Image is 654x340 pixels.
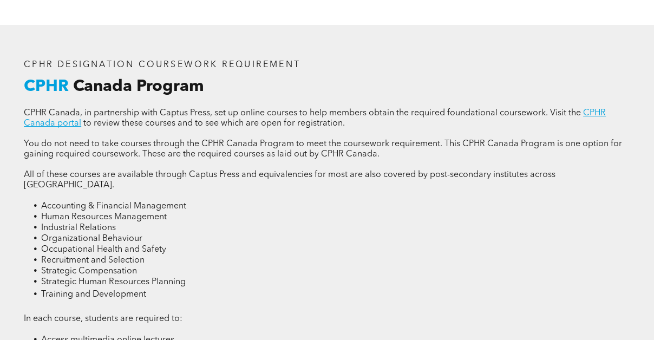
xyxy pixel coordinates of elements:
span: Strategic Compensation [41,267,137,276]
span: Recruitment and Selection [41,256,145,265]
span: Occupational Health and Safety [41,245,166,254]
span: Organizational Behaviour [41,234,142,243]
span: All of these courses are available through Captus Press and equivalencies for most are also cover... [24,171,555,189]
span: You do not need to take courses through the CPHR Canada Program to meet the coursework requiremen... [24,140,622,159]
span: Accounting & Financial Management [41,202,186,211]
span: Strategic Human Resources Planning [41,278,186,286]
span: to review these courses and to see which are open for registration. [83,119,345,128]
span: CPHR Canada, in partnership with Captus Press, set up online courses to help members obtain the r... [24,109,581,117]
span: Canada Program [73,79,204,95]
span: CPHR DESIGNATION COURSEWORK REQUIREMENT [24,61,300,69]
span: Industrial Relations [41,224,116,232]
span: In each course, students are required to: [24,315,182,323]
a: CPHR Canada portal [24,109,606,128]
span: Human Resources Management [41,213,167,221]
span: CPHR [24,79,69,95]
span: Training and Development [41,290,146,299]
